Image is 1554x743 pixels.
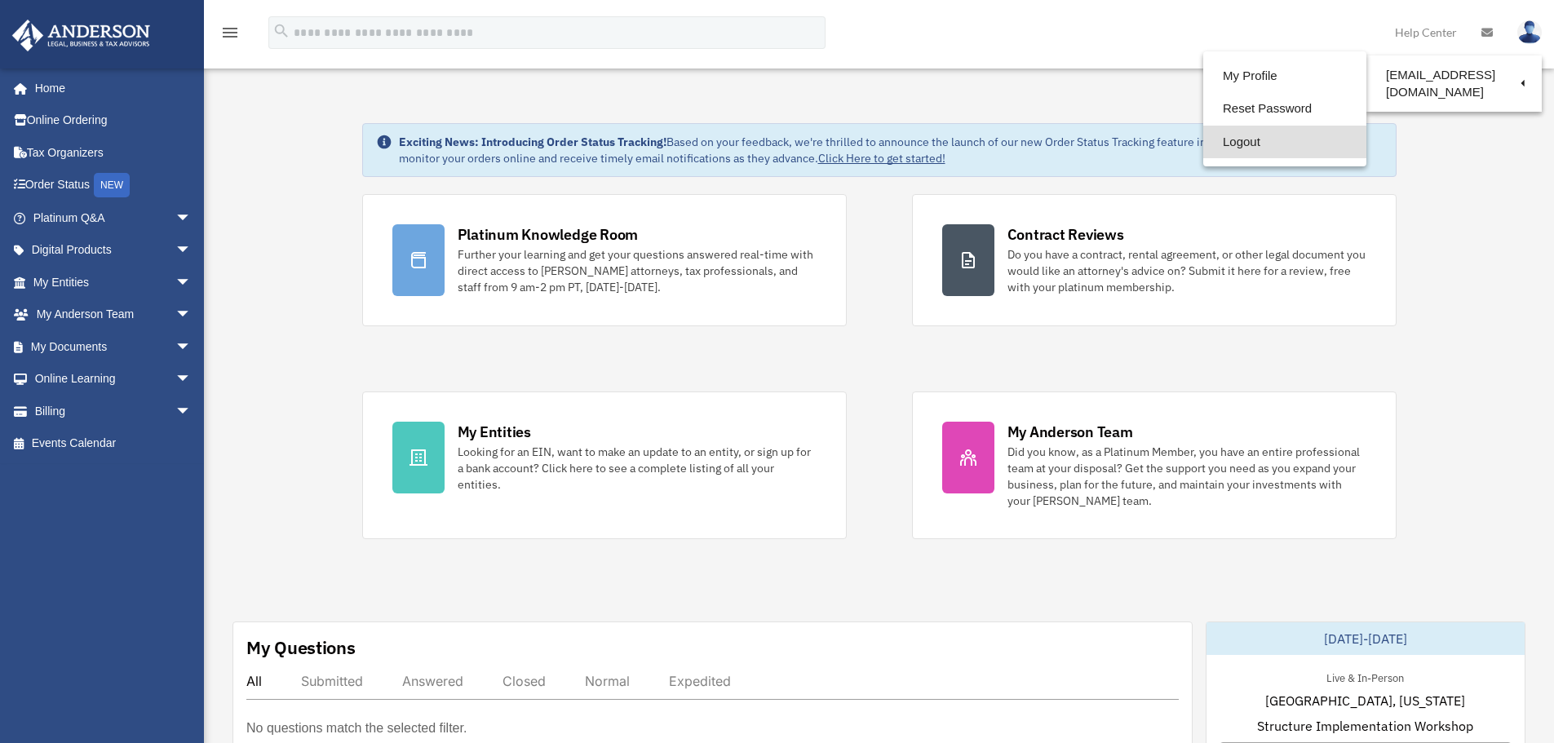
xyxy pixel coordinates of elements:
[7,20,155,51] img: Anderson Advisors Platinum Portal
[175,201,208,235] span: arrow_drop_down
[11,427,216,460] a: Events Calendar
[272,22,290,40] i: search
[458,422,531,442] div: My Entities
[220,23,240,42] i: menu
[94,173,130,197] div: NEW
[1257,716,1473,736] span: Structure Implementation Workshop
[175,234,208,268] span: arrow_drop_down
[1206,622,1525,655] div: [DATE]-[DATE]
[11,330,216,363] a: My Documentsarrow_drop_down
[11,201,216,234] a: Platinum Q&Aarrow_drop_down
[818,151,945,166] a: Click Here to get started!
[11,72,208,104] a: Home
[503,673,546,689] div: Closed
[11,169,216,202] a: Order StatusNEW
[11,104,216,137] a: Online Ordering
[1203,60,1366,93] a: My Profile
[362,391,847,539] a: My Entities Looking for an EIN, want to make an update to an entity, or sign up for a bank accoun...
[175,299,208,332] span: arrow_drop_down
[301,673,363,689] div: Submitted
[1517,20,1542,44] img: User Pic
[175,266,208,299] span: arrow_drop_down
[1265,691,1465,710] span: [GEOGRAPHIC_DATA], [US_STATE]
[458,224,639,245] div: Platinum Knowledge Room
[11,363,216,396] a: Online Learningarrow_drop_down
[669,673,731,689] div: Expedited
[11,234,216,267] a: Digital Productsarrow_drop_down
[585,673,630,689] div: Normal
[175,363,208,396] span: arrow_drop_down
[399,134,1383,166] div: Based on your feedback, we're thrilled to announce the launch of our new Order Status Tracking fe...
[912,194,1397,326] a: Contract Reviews Do you have a contract, rental agreement, or other legal document you would like...
[11,136,216,169] a: Tax Organizers
[220,29,240,42] a: menu
[11,266,216,299] a: My Entitiesarrow_drop_down
[1007,444,1366,509] div: Did you know, as a Platinum Member, you have an entire professional team at your disposal? Get th...
[1203,92,1366,126] a: Reset Password
[175,330,208,364] span: arrow_drop_down
[11,299,216,331] a: My Anderson Teamarrow_drop_down
[399,135,666,149] strong: Exciting News: Introducing Order Status Tracking!
[175,395,208,428] span: arrow_drop_down
[1007,422,1133,442] div: My Anderson Team
[458,444,817,493] div: Looking for an EIN, want to make an update to an entity, or sign up for a bank account? Click her...
[246,635,356,660] div: My Questions
[402,673,463,689] div: Answered
[458,246,817,295] div: Further your learning and get your questions answered real-time with direct access to [PERSON_NAM...
[1313,668,1417,685] div: Live & In-Person
[1007,224,1124,245] div: Contract Reviews
[1203,126,1366,159] a: Logout
[1007,246,1366,295] div: Do you have a contract, rental agreement, or other legal document you would like an attorney's ad...
[912,391,1397,539] a: My Anderson Team Did you know, as a Platinum Member, you have an entire professional team at your...
[362,194,847,326] a: Platinum Knowledge Room Further your learning and get your questions answered real-time with dire...
[11,395,216,427] a: Billingarrow_drop_down
[1366,60,1542,108] a: [EMAIL_ADDRESS][DOMAIN_NAME]
[246,717,467,740] p: No questions match the selected filter.
[246,673,262,689] div: All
